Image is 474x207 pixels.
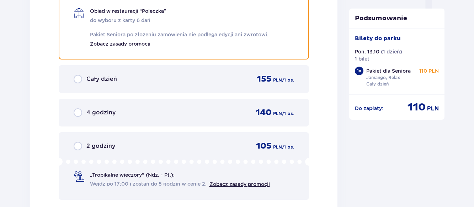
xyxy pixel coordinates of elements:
[408,100,426,114] span: 110
[86,109,116,117] span: 4 godziny
[349,14,444,23] p: Podsumowanie
[273,77,282,83] span: PLN
[366,67,411,74] p: Pakiet dla Seniora
[427,105,439,113] span: PLN
[355,48,379,55] p: Pon. 13.10
[257,74,272,84] span: 155
[355,55,369,62] p: 1 bilet
[355,67,363,75] div: 1 x
[366,81,389,87] p: Cały dzień
[256,141,272,151] span: 105
[381,48,402,55] p: ( 1 dzień )
[90,7,166,15] span: Obiad w restauracji “Poleczka”
[90,180,207,187] span: Wejdź po 17:00 i zostań do 5 godzin w cenie 2.
[366,74,400,81] p: Jamango, Relax
[90,17,268,47] span: do wyboru z karty 6 dań Pakiet Seniora po złożeniu zamówienia nie podlega edycji ani zwrotowi.
[273,110,282,117] span: PLN
[90,171,175,178] span: „Tropikalne wieczory" (Ndz. - Pt.):
[90,39,150,47] a: Zobacz zasady promocji
[209,181,270,187] a: Zobacz zasady promocji
[355,35,401,42] p: Bilety do parku
[355,105,383,112] p: Do zapłaty :
[282,77,294,83] span: / 1 os.
[419,67,439,74] p: 110 PLN
[86,75,117,83] span: Cały dzień
[273,144,282,150] span: PLN
[282,110,294,117] span: / 1 os.
[282,144,294,150] span: / 1 os.
[86,142,115,150] span: 2 godziny
[256,107,272,118] span: 140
